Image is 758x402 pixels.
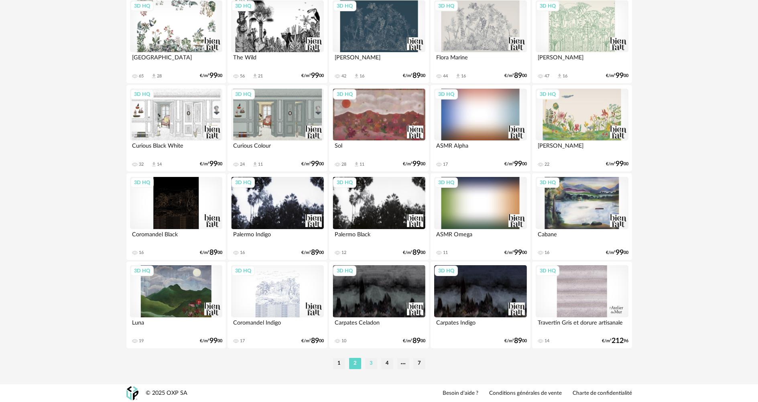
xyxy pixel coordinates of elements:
[536,1,559,11] div: 3D HQ
[228,262,327,348] a: 3D HQ Coromandel Indigo 17 €/m²8900
[354,73,360,79] span: Download icon
[532,262,632,348] a: 3D HQ Travertin Gris et dorure artisanale 14 €/m²21296
[311,250,319,256] span: 89
[606,161,628,167] div: €/m² 00
[333,358,345,369] li: 1
[443,73,448,79] div: 44
[536,140,628,156] div: [PERSON_NAME]
[341,338,346,344] div: 10
[252,161,258,167] span: Download icon
[413,358,425,369] li: 7
[200,250,222,256] div: €/m² 00
[545,73,549,79] div: 47
[403,73,425,79] div: €/m² 00
[146,390,187,397] div: © 2025 OXP SA
[232,89,255,99] div: 3D HQ
[301,338,324,344] div: €/m² 00
[341,250,346,256] div: 12
[231,229,323,245] div: Palermo Indigo
[606,73,628,79] div: €/m² 00
[557,73,563,79] span: Download icon
[329,85,429,172] a: 3D HQ Sol 28 Download icon 11 €/m²9900
[434,52,526,68] div: Flora Marine
[435,1,458,11] div: 3D HQ
[434,140,526,156] div: ASMR Alpha
[435,89,458,99] div: 3D HQ
[301,250,324,256] div: €/m² 00
[360,73,364,79] div: 16
[333,266,356,276] div: 3D HQ
[434,229,526,245] div: ASMR Omega
[311,73,319,79] span: 99
[431,173,530,260] a: 3D HQ ASMR Omega 11 €/m²9900
[434,317,526,333] div: Carpates Indigo
[333,177,356,188] div: 3D HQ
[130,1,154,11] div: 3D HQ
[435,266,458,276] div: 3D HQ
[413,338,421,344] span: 89
[532,173,632,260] a: 3D HQ Cabane 16 €/m²9900
[333,52,425,68] div: [PERSON_NAME]
[301,73,324,79] div: €/m² 00
[126,173,226,260] a: 3D HQ Coromandel Black 16 €/m²8900
[365,358,377,369] li: 3
[126,85,226,172] a: 3D HQ Curious Black White 32 Download icon 14 €/m²9900
[532,85,632,172] a: 3D HQ [PERSON_NAME] 22 €/m²9900
[431,85,530,172] a: 3D HQ ASMR Alpha 17 €/m²9900
[311,338,319,344] span: 89
[231,140,323,156] div: Curious Colour
[252,73,258,79] span: Download icon
[130,89,154,99] div: 3D HQ
[333,140,425,156] div: Sol
[329,262,429,348] a: 3D HQ Carpates Celadon 10 €/m²8900
[231,52,323,68] div: The Wild
[139,250,144,256] div: 16
[573,390,632,397] a: Charte de confidentialité
[157,73,162,79] div: 28
[240,250,245,256] div: 16
[228,173,327,260] a: 3D HQ Palermo Indigo 16 €/m²8900
[536,89,559,99] div: 3D HQ
[311,161,319,167] span: 99
[139,162,144,167] div: 32
[200,338,222,344] div: €/m² 00
[209,338,217,344] span: 99
[461,73,466,79] div: 16
[126,386,138,400] img: OXP
[413,73,421,79] span: 89
[435,177,458,188] div: 3D HQ
[489,390,562,397] a: Conditions générales de vente
[333,89,356,99] div: 3D HQ
[130,140,222,156] div: Curious Black White
[333,317,425,333] div: Carpates Celadon
[341,73,346,79] div: 42
[602,338,628,344] div: €/m² 96
[130,52,222,68] div: [GEOGRAPHIC_DATA]
[139,73,144,79] div: 65
[240,73,245,79] div: 56
[616,161,624,167] span: 99
[130,266,154,276] div: 3D HQ
[536,52,628,68] div: [PERSON_NAME]
[413,250,421,256] span: 89
[209,250,217,256] span: 89
[536,229,628,245] div: Cabane
[616,250,624,256] span: 99
[301,161,324,167] div: €/m² 00
[240,162,245,167] div: 24
[504,73,527,79] div: €/m² 00
[616,73,624,79] span: 99
[514,250,522,256] span: 99
[612,338,624,344] span: 212
[536,266,559,276] div: 3D HQ
[341,162,346,167] div: 28
[354,161,360,167] span: Download icon
[151,73,157,79] span: Download icon
[139,338,144,344] div: 19
[200,161,222,167] div: €/m² 00
[443,162,448,167] div: 17
[240,338,245,344] div: 17
[209,73,217,79] span: 99
[606,250,628,256] div: €/m² 00
[200,73,222,79] div: €/m² 00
